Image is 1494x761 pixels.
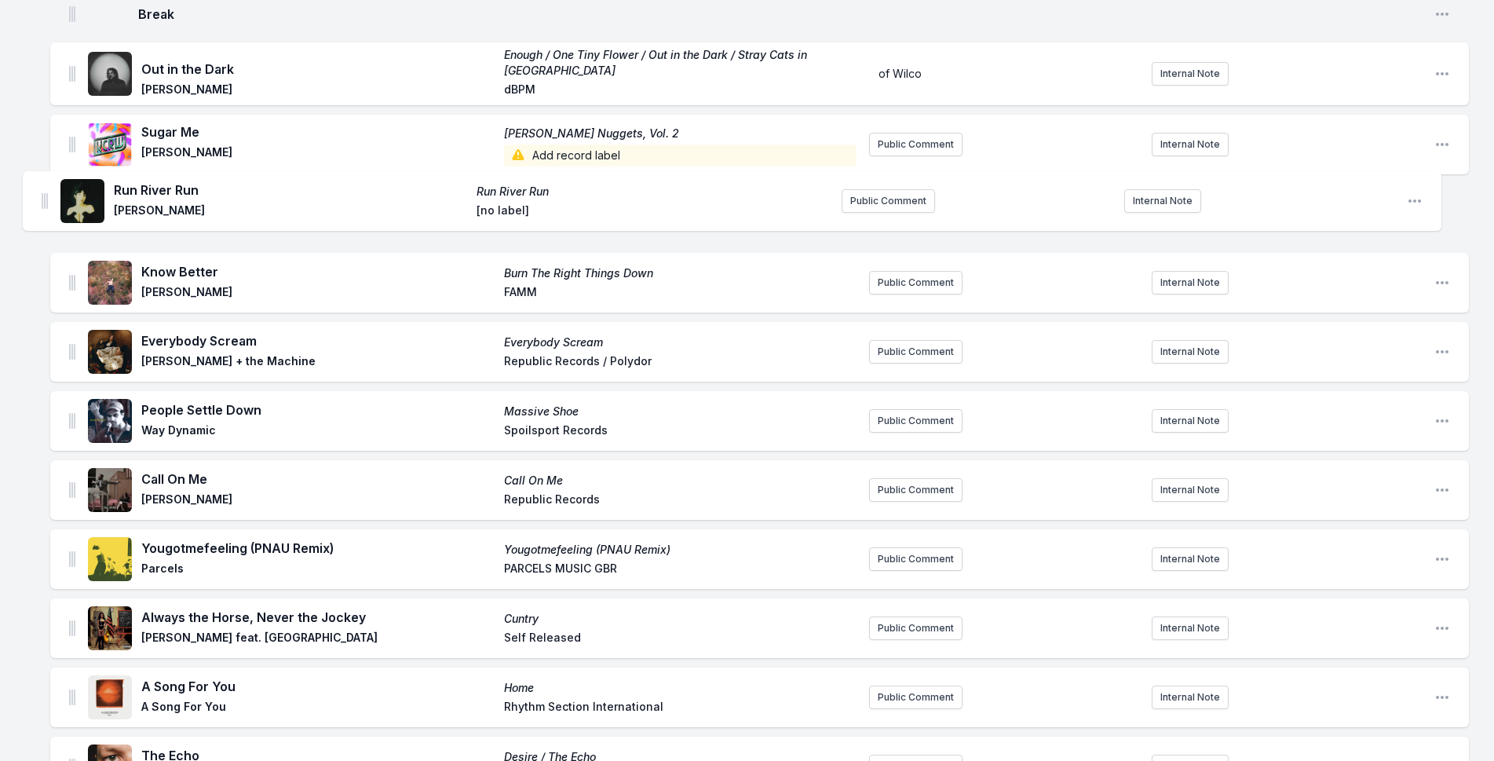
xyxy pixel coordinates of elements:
span: Everybody Scream [504,335,857,350]
span: People Settle Down [141,401,495,419]
span: Add record label [504,145,857,166]
img: Burn The Right Things Down [88,261,132,305]
button: Internal Note [1152,478,1229,502]
button: Open playlist item options [1434,66,1450,82]
span: Burn The Right Things Down [504,265,857,281]
button: Open playlist item options [1434,344,1450,360]
span: PARCELS MUSIC GBR [504,561,857,580]
button: Public Comment [869,686,963,709]
span: Massive Shoe [504,404,857,419]
span: Out in the Dark [141,60,495,79]
button: Internal Note [1152,133,1229,156]
span: Break [138,5,1422,24]
img: Cuntry [88,606,132,650]
button: Public Comment [869,547,963,571]
button: Internal Note [1152,62,1229,86]
button: Open playlist item options [1434,6,1450,22]
button: Open playlist item options [1434,482,1450,498]
span: Rhythm Section International [504,699,857,718]
span: Way Dynamic [141,423,495,441]
span: [PERSON_NAME] + the Machine [141,353,495,372]
span: Yougotmefeeling (PNAU Remix) [141,539,495,558]
span: Yougotmefeeling (PNAU Remix) [504,542,857,558]
button: Open playlist item options [1434,413,1450,429]
span: Republic Records / Polydor [504,353,857,372]
img: Massive Shoe [88,399,132,443]
span: Spoilsport Records [504,423,857,441]
span: Home [504,680,857,696]
button: Open playlist item options [1434,620,1450,636]
span: [PERSON_NAME] Nuggets, Vol. 2 [504,126,857,141]
button: Public Comment [869,340,963,364]
span: Know Better [141,262,495,281]
span: Cuntry [504,611,857,627]
span: A Song For You [141,699,495,718]
img: Everybody Scream [88,330,132,374]
button: Internal Note [1152,686,1229,709]
button: Open playlist item options [1434,690,1450,705]
button: Public Comment [869,271,963,295]
button: Internal Note [1152,409,1229,433]
span: [PERSON_NAME] [141,82,495,101]
button: Public Comment [869,409,963,433]
button: Open playlist item options [1434,275,1450,291]
button: Open playlist item options [1434,551,1450,567]
button: Internal Note [1152,547,1229,571]
button: Public Comment [869,616,963,640]
span: Enough / One Tiny Flower / Out in the Dark / Stray Cats in [GEOGRAPHIC_DATA] [504,47,857,79]
button: Open playlist item options [1434,137,1450,152]
span: [PERSON_NAME] [141,145,495,166]
span: [PERSON_NAME] [141,492,495,510]
span: Self Released [504,630,857,649]
button: Internal Note [1152,616,1229,640]
span: Republic Records [504,492,857,510]
span: Always the Horse, Never the Jockey [141,608,495,627]
span: [PERSON_NAME] [141,284,495,303]
span: of Wilco [879,67,922,80]
span: FAMM [504,284,857,303]
img: Colette Nuggets, Vol. 2 [88,123,132,166]
span: dBPM [504,82,857,101]
span: A Song For You [141,677,495,696]
img: Enough / One Tiny Flower / Out in the Dark / Stray Cats in Spain [88,52,132,96]
span: Call On Me [141,470,495,488]
button: Public Comment [869,478,963,502]
img: Yougotmefeeling (PNAU Remix) [88,537,132,581]
button: Internal Note [1152,271,1229,295]
button: Internal Note [1152,340,1229,364]
span: Everybody Scream [141,331,495,350]
span: Sugar Me [141,123,495,141]
img: Call On Me [88,468,132,512]
span: Call On Me [504,473,857,488]
span: [PERSON_NAME] feat. [GEOGRAPHIC_DATA] [141,630,495,649]
img: Home [88,675,132,719]
span: Parcels [141,561,495,580]
button: Public Comment [869,133,963,156]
